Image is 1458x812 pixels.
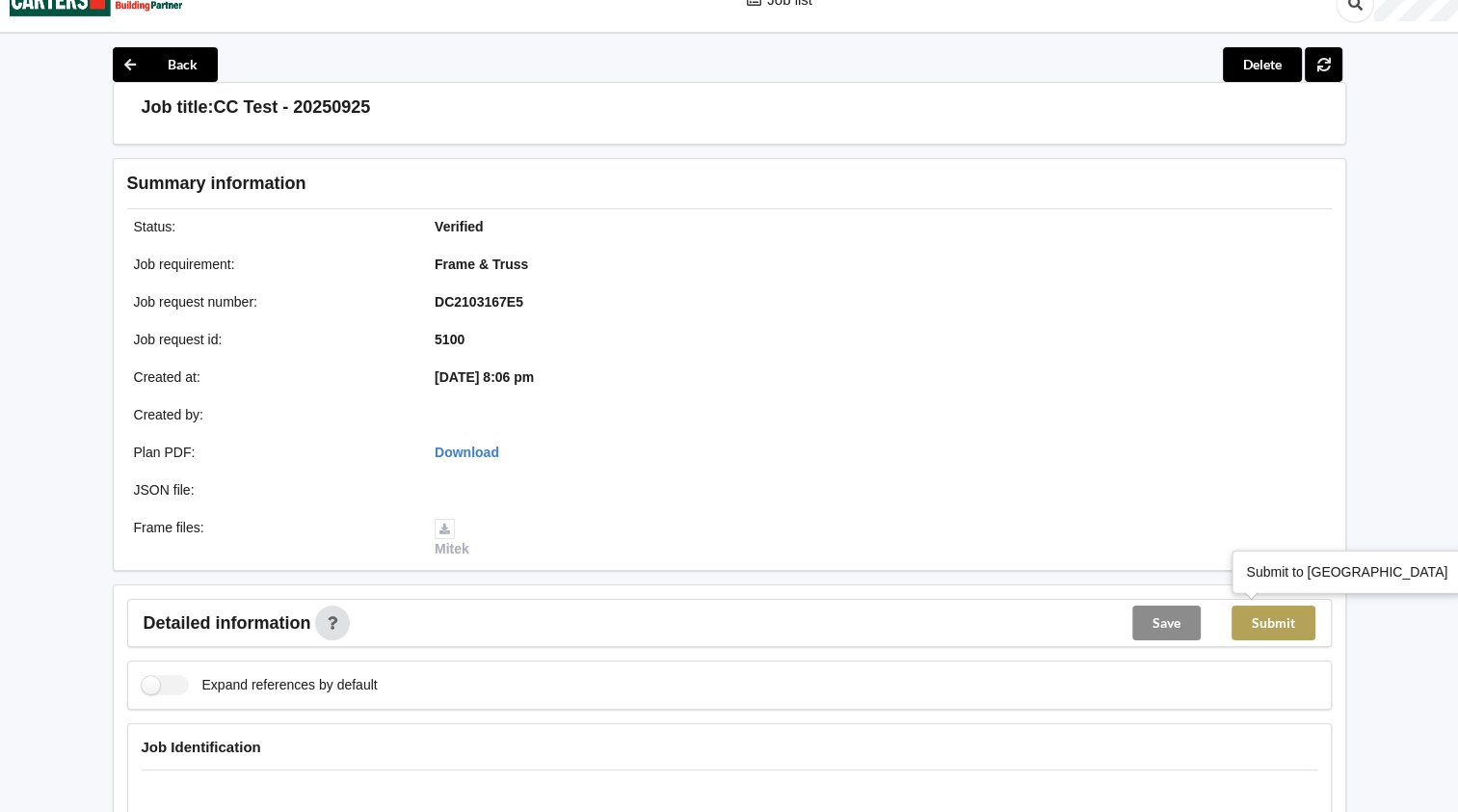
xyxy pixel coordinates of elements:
[142,738,1317,756] h4: Job Identification
[1223,47,1302,82] button: Delete
[113,47,218,82] button: Back
[127,173,1024,195] h3: Summary information
[120,480,422,500] div: JSON file :
[120,367,422,387] div: Created at :
[435,369,534,385] b: [DATE] 8:06 pm
[435,219,484,234] b: Verified
[435,445,499,460] a: Download
[120,405,422,424] div: Created by :
[120,217,422,236] div: Status :
[214,96,371,119] h3: CC Test - 20250925
[144,614,311,632] span: Detailed information
[120,255,422,274] div: Job requirement :
[1232,606,1315,640] button: Submit
[435,294,523,310] b: DC2103167E5
[435,257,528,272] b: Frame & Truss
[120,292,422,311] div: Job request number :
[120,518,422,558] div: Frame files :
[142,675,378,695] label: Expand references by default
[435,332,464,347] b: 5100
[435,520,469,556] a: Mitek
[142,96,214,119] h3: Job title:
[1246,562,1447,582] div: Submit to [GEOGRAPHIC_DATA]
[120,443,422,462] div: Plan PDF :
[120,330,422,349] div: Job request id :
